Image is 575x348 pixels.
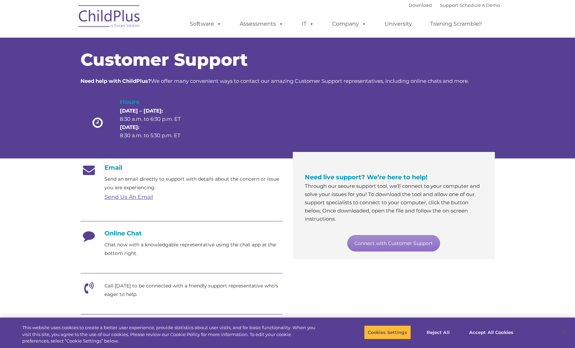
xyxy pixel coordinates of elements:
img: ChildPlus by Procare Solutions [75,0,144,35]
p: Call [DATE] to be connected with a friendly support representative who's eager to help. [104,282,283,299]
a: Software [183,17,228,31]
p: Chat now with a knowledgable representative using the chat app at the bottom right. [104,241,283,258]
h4: Online Chat [80,230,283,237]
strong: [DATE]: [120,124,139,130]
button: Close [557,325,572,340]
span: We offer many convenient ways to contact our amazing Customer Support representatives, including ... [80,78,469,84]
button: Cookies Settings [364,325,411,339]
a: Training Scramble!! [423,17,489,31]
div: This website uses cookies to create a better user experience, provide statistics about user visit... [22,324,316,345]
p: Through our secure support tool, we’ll connect to your computer and solve your issues for you! To... [305,182,483,223]
h4: Email [80,164,283,171]
p: Send an email directly to support with details about the concern or issue you are experiencing. [104,175,283,192]
strong: Need help with ChildPlus? [80,78,151,84]
a: Send Us An Email [104,194,153,200]
font: | [409,2,500,8]
h4: Hours [120,97,192,107]
p: 8:30 a.m. to 6:30 p.m. ET 8:30 a.m. to 5:30 p.m. ET [120,107,192,140]
button: Accept All Cookies [465,325,517,339]
a: University [378,17,419,31]
strong: [DATE] – [DATE]: [120,107,163,114]
a: Support [440,2,458,8]
a: Connect with Customer Support [347,235,440,252]
a: Assessments [233,17,290,31]
a: IT [295,17,321,31]
a: Company [325,17,373,31]
a: Schedule A Demo [460,2,500,8]
a: Download [409,2,432,8]
span: Need live support? We’re here to help! [305,173,427,181]
button: Reject All [417,325,460,339]
span: Customer Support [80,49,248,70]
